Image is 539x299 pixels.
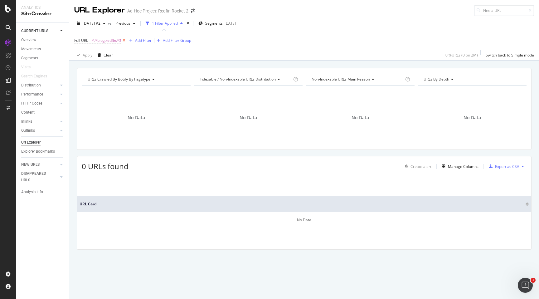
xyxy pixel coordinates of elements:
[104,52,113,58] div: Clear
[80,201,524,207] span: URL Card
[74,18,108,28] button: [DATE] #2
[200,76,276,82] span: Indexable / Non-Indexable URLs distribution
[21,127,58,134] a: Outlinks
[21,139,65,146] a: Url Explorer
[486,161,519,171] button: Export as CSV
[92,36,121,45] span: ^.*blog.redfin.*$
[439,163,478,170] button: Manage Columns
[21,46,65,52] a: Movements
[21,148,55,155] div: Explorer Bookmarks
[21,139,41,146] div: Url Explorer
[21,161,40,168] div: NEW URLS
[21,170,58,184] a: DISAPPEARED URLS
[163,38,191,43] div: Add Filter Group
[21,73,47,80] div: Search Engines
[352,115,369,121] span: No Data
[21,109,65,116] a: Content
[82,161,129,171] span: 0 URLs found
[21,28,48,34] div: CURRENT URLS
[198,74,292,84] h4: Indexable / Non-Indexable URLs Distribution
[21,64,37,71] a: Visits
[21,109,35,116] div: Content
[154,37,191,44] button: Add Filter Group
[21,73,53,80] a: Search Engines
[495,164,519,169] div: Export as CSV
[402,161,431,171] button: Create alert
[127,8,188,14] div: Ad-Hoc Project: Redfin Rocket 2
[21,91,43,98] div: Performance
[113,18,138,28] button: Previous
[21,118,58,125] a: Inlinks
[21,189,43,195] div: Analysis Info
[21,100,58,107] a: HTTP Codes
[83,52,92,58] div: Apply
[77,212,531,228] div: No Data
[74,50,92,60] button: Apply
[410,164,431,169] div: Create alert
[21,5,64,10] div: Analytics
[21,170,53,184] div: DISAPPEARED URLS
[127,37,152,44] button: Add Filter
[486,52,534,58] div: Switch back to Simple mode
[74,5,125,16] div: URL Explorer
[312,76,370,82] span: Non-Indexable URLs Main Reason
[143,18,185,28] button: 1 Filter Applied
[422,74,521,84] h4: URLs by Depth
[310,74,404,84] h4: Non-Indexable URLs Main Reason
[21,100,42,107] div: HTTP Codes
[21,46,41,52] div: Movements
[21,161,58,168] a: NEW URLS
[86,74,185,84] h4: URLs Crawled By Botify By pagetype
[21,127,35,134] div: Outlinks
[21,189,65,195] a: Analysis Info
[205,21,223,26] span: Segments
[152,21,178,26] div: 1 Filter Applied
[518,278,533,293] iframe: Intercom live chat
[21,82,58,89] a: Distribution
[21,82,41,89] div: Distribution
[185,20,191,27] div: times
[108,21,113,26] span: vs
[483,50,534,60] button: Switch back to Simple mode
[83,21,100,26] span: 2025 Aug. 22nd #2
[88,76,150,82] span: URLs Crawled By Botify By pagetype
[474,5,534,16] input: Find a URL
[21,64,31,71] div: Visits
[74,38,88,43] span: Full URL
[21,10,64,17] div: SiteCrawler
[531,278,536,283] span: 1
[21,37,65,43] a: Overview
[21,118,32,125] div: Inlinks
[21,148,65,155] a: Explorer Bookmarks
[225,21,236,26] div: [DATE]
[191,9,195,13] div: arrow-right-arrow-left
[240,115,257,121] span: No Data
[445,52,478,58] div: 0 % URLs ( 0 on 2M )
[113,21,130,26] span: Previous
[21,91,58,98] a: Performance
[21,37,36,43] div: Overview
[21,55,65,61] a: Segments
[21,28,58,34] a: CURRENT URLS
[95,50,113,60] button: Clear
[196,18,238,28] button: Segments[DATE]
[424,76,449,82] span: URLs by Depth
[448,164,478,169] div: Manage Columns
[89,38,91,43] span: =
[128,115,145,121] span: No Data
[21,55,38,61] div: Segments
[464,115,481,121] span: No Data
[135,38,152,43] div: Add Filter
